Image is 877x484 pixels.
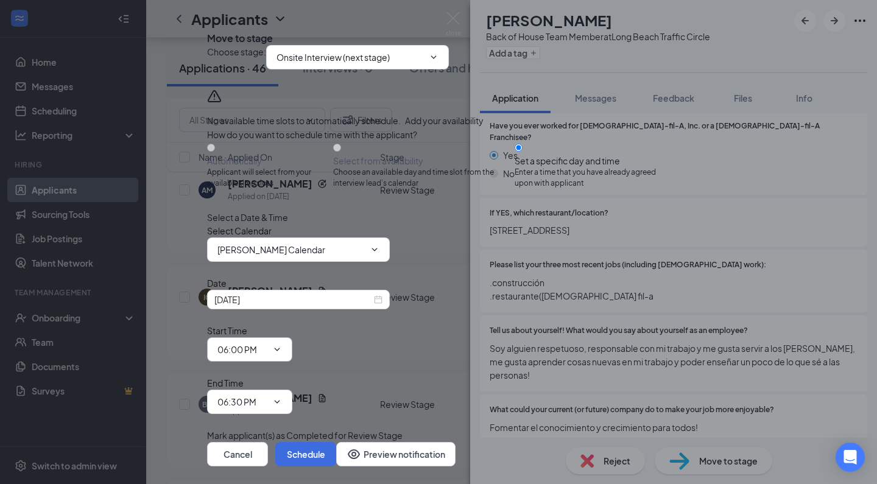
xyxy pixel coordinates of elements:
[207,278,227,289] span: Date
[515,155,670,167] div: Set a specific day and time
[207,89,222,103] svg: Warning
[207,32,273,45] h3: Move to stage
[207,442,268,466] button: Cancel
[207,377,244,388] span: End Time
[207,45,266,69] span: Choose stage :
[207,167,333,190] span: Applicant will select from your available time slots
[207,429,403,442] span: Mark applicant(s) as Completed for Review Stage
[333,155,515,167] div: Select from availability
[207,225,272,236] span: Select Calendar
[214,293,372,306] input: Sep 15, 2025
[272,345,282,354] svg: ChevronDown
[275,442,336,466] button: Schedule
[207,155,333,167] div: Automatically
[429,52,438,62] svg: ChevronDown
[515,167,670,190] span: Enter a time that you have already agreed upon with applicant
[333,167,515,190] span: Choose an available day and time slot from the interview lead’s calendar
[207,325,247,336] span: Start Time
[347,447,361,461] svg: Eye
[272,397,282,407] svg: ChevronDown
[336,442,456,466] button: Preview notificationEye
[207,211,670,224] div: Select a Date & Time
[405,114,484,127] button: Add your availability
[836,443,865,472] div: Open Intercom Messenger
[217,343,267,356] input: Start time
[217,395,267,409] input: End time
[370,245,379,254] svg: ChevronDown
[207,128,670,141] div: How do you want to schedule time with the applicant?
[207,114,670,127] div: No available time slots to automatically schedule.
